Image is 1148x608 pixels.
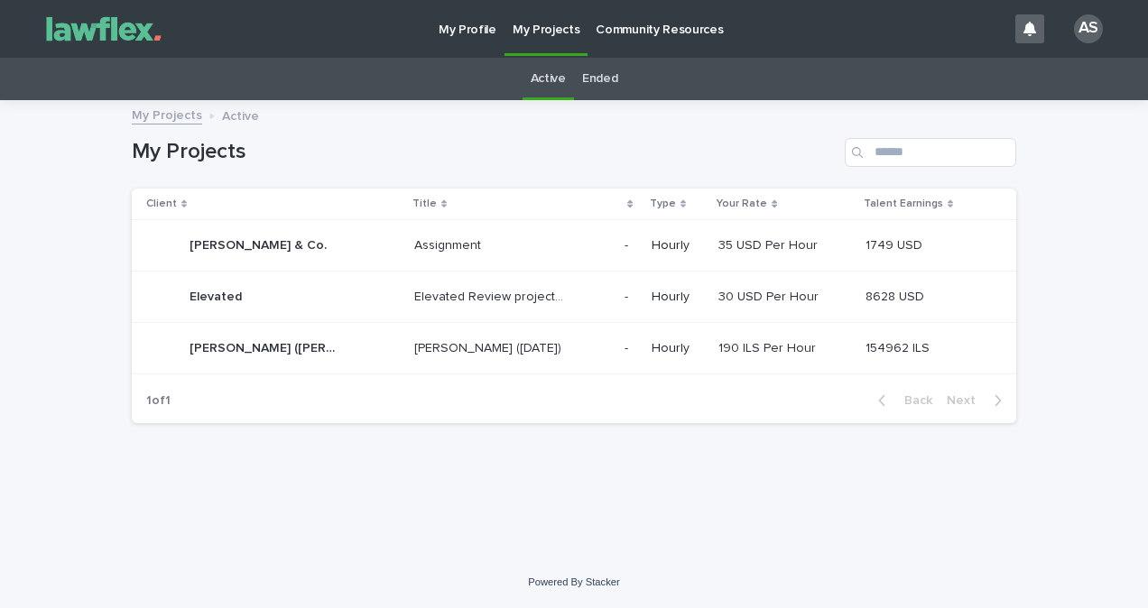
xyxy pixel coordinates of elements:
p: Hourly [652,238,704,253]
p: [PERSON_NAME] ([DATE]) [414,337,565,356]
p: 1749 USD [866,235,926,253]
p: - [625,286,632,305]
p: Client [146,194,177,214]
p: Elevated [190,286,245,305]
p: Type [650,194,676,214]
p: Hourly [652,341,704,356]
button: Back [864,392,940,409]
p: [PERSON_NAME] & Co. [190,235,330,253]
p: Elevated Review project- Alex [414,286,569,305]
h1: My Projects [132,139,838,165]
p: 190 ILS Per Hour [718,337,819,356]
p: Assignment [414,235,485,253]
p: Your Rate [717,194,767,214]
p: 154962 ILS [866,337,933,356]
tr: [PERSON_NAME] & Co.[PERSON_NAME] & Co. AssignmentAssignment -- Hourly35 USD Per Hour35 USD Per Ho... [132,220,1016,272]
div: AS [1074,14,1103,43]
a: My Projects [132,104,202,124]
a: Active [531,58,566,100]
img: Gnvw4qrBSHOAfo8VMhG6 [36,11,171,47]
p: 35 USD Per Hour [718,235,821,253]
p: [PERSON_NAME] ([PERSON_NAME] [190,337,344,356]
p: 1 of 1 [132,379,185,423]
p: - [625,235,632,253]
input: Search [845,138,1016,167]
p: 30 USD Per Hour [718,286,822,305]
button: Next [940,392,1016,409]
p: Talent Earnings [864,194,943,214]
p: Hourly [652,290,704,305]
p: Active [222,105,259,124]
p: 8628 USD [866,286,928,305]
span: Next [947,394,986,407]
p: Title [412,194,437,214]
span: Back [893,394,932,407]
a: Ended [582,58,617,100]
tr: [PERSON_NAME] ([PERSON_NAME][PERSON_NAME] ([PERSON_NAME] [PERSON_NAME] ([DATE])[PERSON_NAME] ([DA... [132,323,1016,374]
tr: ElevatedElevated Elevated Review project- [PERSON_NAME]Elevated Review project- [PERSON_NAME] -- ... [132,272,1016,323]
a: Powered By Stacker [528,576,619,587]
p: - [625,337,632,356]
